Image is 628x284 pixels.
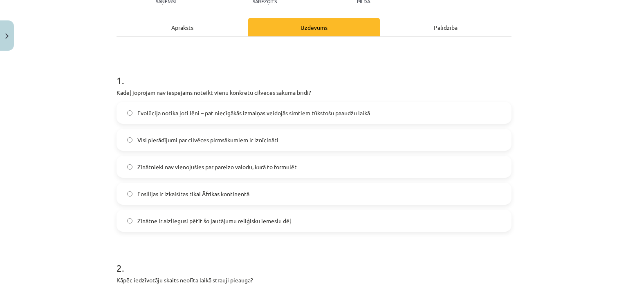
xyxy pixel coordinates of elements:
span: Evolūcija notika ļoti lēni – pat niecīgākās izmaiņas veidojās simtiem tūkstošu paaudžu laikā [137,109,370,117]
input: Fosilijas ir izkaisītas tikai Āfrikas kontinentā [127,191,132,197]
span: Zinātne ir aizliegusi pētīt šo jautājumu reliģisku iemeslu dēļ [137,217,291,225]
input: Evolūcija notika ļoti lēni – pat niecīgākās izmaiņas veidojās simtiem tūkstošu paaudžu laikā [127,110,132,116]
span: Visi pierādījumi par cilvēces pirmsākumiem ir iznīcināti [137,136,278,144]
div: Palīdzība [380,18,511,36]
input: Zinātnieki nav vienojušies par pareizo valodu, kurā to formulēt [127,164,132,170]
input: Visi pierādījumi par cilvēces pirmsākumiem ir iznīcināti [127,137,132,143]
h1: 1 . [117,60,511,86]
div: Uzdevums [248,18,380,36]
span: Zinātnieki nav vienojušies par pareizo valodu, kurā to formulēt [137,163,297,171]
div: Apraksts [117,18,248,36]
p: Kādēļ joprojām nav iespējams noteikt vienu konkrētu cilvēces sākuma brīdi? [117,88,511,97]
input: Zinātne ir aizliegusi pētīt šo jautājumu reliģisku iemeslu dēļ [127,218,132,224]
img: icon-close-lesson-0947bae3869378f0d4975bcd49f059093ad1ed9edebbc8119c70593378902aed.svg [5,34,9,39]
h1: 2 . [117,248,511,273]
span: Fosilijas ir izkaisītas tikai Āfrikas kontinentā [137,190,249,198]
